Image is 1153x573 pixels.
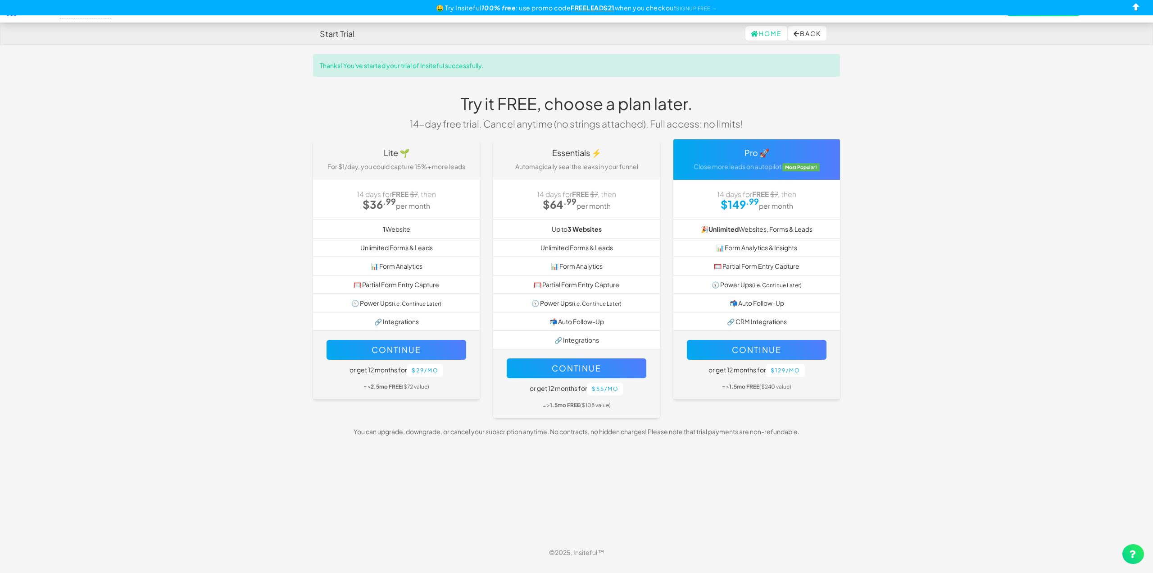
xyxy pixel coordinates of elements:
li: 🥅 Partial Form Entry Capture [313,275,480,294]
small: (i.e. Continue Later) [392,300,441,307]
strong: $36 [363,197,396,211]
small: per month [396,202,430,210]
a: SIGNUP FREE → [676,5,717,11]
h1: Try it FREE, choose a plan later. [403,95,750,113]
small: = > ($240 value) [722,383,791,390]
small: = > ($72 value) [363,383,429,390]
small: (i.e. Continue Later) [572,300,622,307]
li: 📊 Form Analytics & Insights [673,238,840,257]
li: 🔗 Integrations [313,312,480,331]
small: per month [576,202,611,210]
button: $129/mo [766,364,805,377]
p: 14-day free trial. Cancel anytime (no strings attached). Full access: no limits! [403,117,750,130]
li: 📊 Form Analytics [313,257,480,275]
li: 📊 Form Analytics [493,257,660,275]
button: Back [788,26,826,41]
span: Most Popular! [782,163,820,171]
li: 🕥 Power Ups [313,293,480,312]
button: Continue [327,340,466,360]
h5: or get 12 months for [327,364,466,377]
li: 🕥 Power Ups [493,293,660,312]
button: $55/mo [587,383,623,395]
b: 100% free [481,4,516,12]
strike: $7 [410,190,418,198]
li: 🔗 Integrations [493,330,660,349]
strong: FREE [572,190,589,198]
b: 1.5mo FREE [729,383,759,390]
small: (i.e. Continue Later) [752,282,802,289]
p: For $1/day, you could capture 15%+ more leads [320,162,473,171]
div: Thanks! You've started your trial of Insiteful successfully. [313,54,840,77]
sup: .99 [563,196,576,206]
span: 14 days for , then [717,190,796,198]
strike: $7 [590,190,598,198]
button: $29/mo [407,364,443,377]
p: You can upgrade, downgrade, or cancel your subscription anytime. No contracts, no hidden charges!... [306,427,847,436]
b: 1 [383,225,386,233]
li: Up to [493,220,660,238]
button: Continue [687,340,826,360]
sup: .99 [383,196,396,206]
li: 🕥 Power Ups [673,275,840,294]
small: = > ($108 value) [543,402,611,408]
h4: Pro 🚀 [680,148,833,157]
strong: $64 [543,197,576,211]
h5: or get 12 months for [507,383,646,395]
b: 3 Websites [567,225,602,233]
strong: $149 [721,197,759,211]
strong: Unlimited [708,225,739,233]
h4: Lite 🌱 [320,148,473,157]
li: 📬 Auto Follow-Up [673,293,840,312]
li: 🔗 CRM Integrations [673,312,840,331]
u: FREELEADS21 [571,4,615,12]
strong: FREE [392,190,409,198]
span: Close more leads on autopilot [694,162,781,170]
li: Unlimited Forms & Leads [313,238,480,257]
a: Home [745,26,787,41]
small: per month [759,202,793,210]
p: Automagically seal the leaks in your funnel [500,162,653,171]
h5: or get 12 months for [687,364,826,377]
li: 🥅 Partial Form Entry Capture [493,275,660,294]
li: Unlimited Forms & Leads [493,238,660,257]
li: Website [313,220,480,238]
li: 🥅 Partial Form Entry Capture [673,257,840,275]
sup: .99 [746,196,759,206]
h4: Start Trial [320,29,354,38]
b: 1.5mo FREE [550,402,580,408]
span: 14 days for , then [537,190,616,198]
li: 📬 Auto Follow-Up [493,312,660,331]
li: 🎉 Websites, Forms & Leads [673,220,840,238]
button: Continue [507,358,646,378]
strike: $7 [770,190,778,198]
b: 2.5mo FREE [371,383,402,390]
strong: FREE [752,190,769,198]
span: 14 days for , then [357,190,436,198]
h4: Essentials ⚡ [500,148,653,157]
